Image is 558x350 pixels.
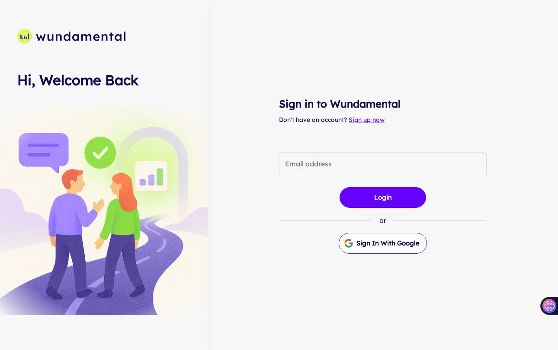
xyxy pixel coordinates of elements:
p: Don't have an account? [279,115,487,124]
a: Sign up now [349,116,385,124]
p: or [379,215,386,226]
button: Sign in with Google [339,233,427,254]
button: Login [340,187,426,208]
h4: Sign in to Wundamental [279,96,487,111]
